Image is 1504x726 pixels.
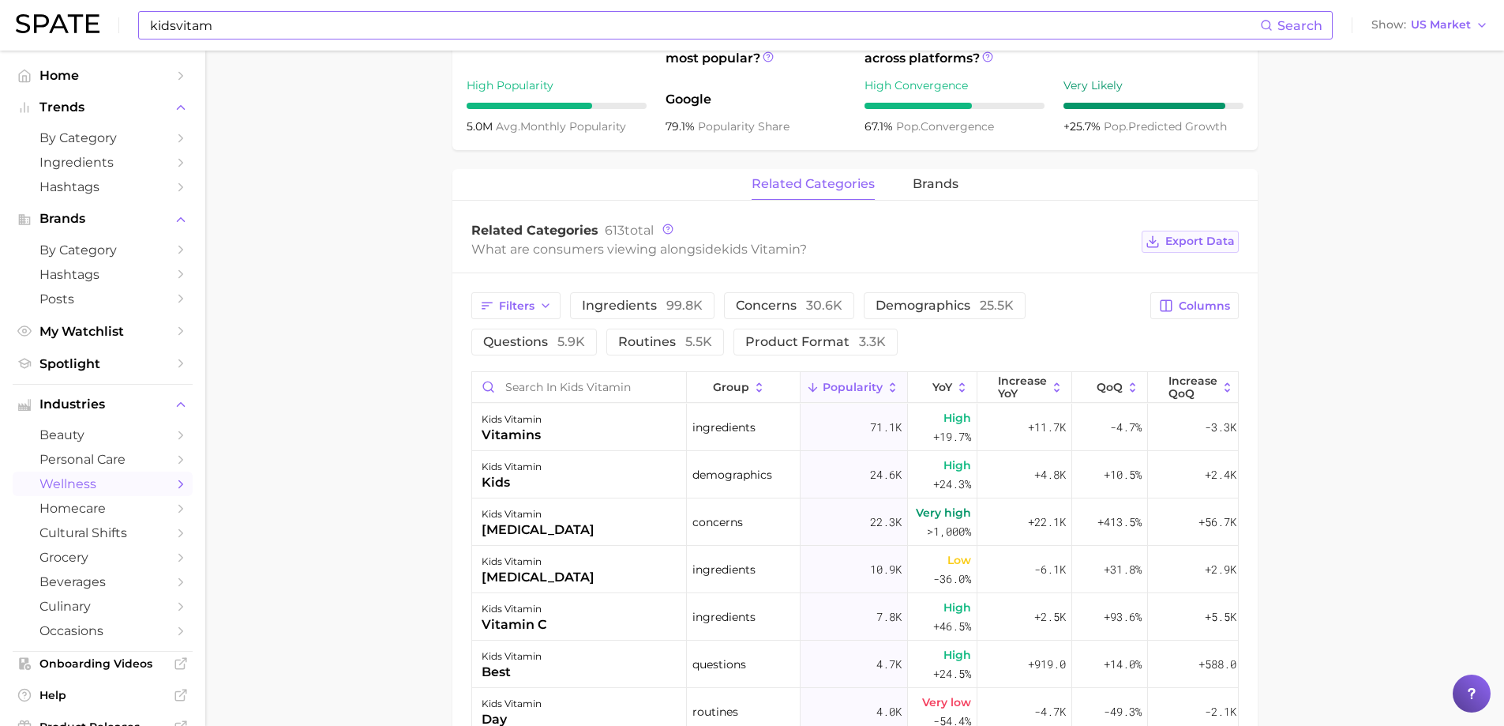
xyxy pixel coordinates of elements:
div: kids vitamin [482,410,542,429]
span: My Watchlist [39,324,166,339]
span: -2.1k [1205,702,1236,721]
span: Increase QoQ [1168,374,1217,400]
span: 25.5k [980,298,1014,313]
span: by Category [39,130,166,145]
a: by Category [13,238,193,262]
span: +56.7k [1198,513,1236,532]
a: personal care [13,447,193,472]
a: Ingredients [13,150,193,175]
button: YoY [908,372,977,403]
div: [MEDICAL_DATA] [482,568,594,587]
span: -4.7k [1034,702,1066,721]
span: Ingredients [39,155,166,170]
span: Export Data [1165,235,1235,248]
span: 30.6k [806,298,842,313]
span: Which platform is most popular? [666,30,846,82]
span: Hashtags [39,179,166,194]
span: convergence [896,119,994,134]
button: kids vitamin[MEDICAL_DATA]concerns22.3kVery high>1,000%+22.1k+413.5%+56.7k+846.1%+150.4k [472,498,1413,546]
span: Onboarding Videos [39,656,166,671]
span: Help [39,688,166,702]
div: kids vitamin [482,647,542,666]
button: kids vitaminbestquestions4.7kHigh+24.5%+919.0+14.0%+588.0+64.7%+2.7k [472,641,1413,688]
a: Home [13,63,193,88]
div: kids [482,473,542,492]
span: monthly popularity [496,119,626,134]
a: Spotlight [13,352,193,376]
span: Columns [1179,299,1230,313]
span: Spotlight [39,356,166,371]
div: High Convergence [865,76,1045,95]
span: 99.8k [666,298,703,313]
span: 22.3k [870,513,902,532]
span: +4.8k [1034,465,1066,484]
a: culinary [13,594,193,619]
span: wellness [39,476,166,491]
span: +588.0 [1198,655,1236,674]
span: +93.6% [1104,608,1142,626]
a: Hashtags [13,262,193,287]
span: +11.7k [1028,418,1066,437]
span: 67.1% [865,119,896,134]
span: beauty [39,427,166,442]
button: Increase YoY [977,372,1072,403]
div: High Popularity [467,76,647,95]
span: ingredients [692,608,756,626]
button: kids vitaminkidsdemographics24.6kHigh+24.3%+4.8k+10.5%+2.4k+17.0%+4.5k [472,451,1413,498]
span: 613 [605,223,624,238]
span: >1,000% [927,524,971,539]
a: wellness [13,472,193,496]
span: demographics [876,299,1014,312]
span: Home [39,68,166,83]
span: Hashtags [39,267,166,282]
span: -49.3% [1104,702,1142,721]
span: routines [692,702,738,721]
span: occasions [39,623,166,638]
div: 6 / 10 [865,103,1045,109]
span: +2.5k [1034,608,1066,626]
span: +5.5k [1205,608,1236,626]
span: Popularity [823,381,883,393]
span: +2.4k [1205,465,1236,484]
button: kids vitaminvitaminsingredients71.1kHigh+19.7%+11.7k-4.7%-3.3k+18.9%+12.8k [472,404,1413,451]
span: kids vitamin [722,242,800,257]
span: product format [745,336,886,348]
span: demographics [692,465,772,484]
span: beverages [39,574,166,589]
span: 79.1% [666,119,698,134]
span: 5.9k [557,334,585,349]
span: High [943,456,971,475]
span: personal care [39,452,166,467]
a: occasions [13,619,193,643]
span: ingredients [692,418,756,437]
div: best [482,663,542,682]
a: Posts [13,287,193,311]
div: 9 / 10 [1063,103,1243,109]
div: vitamins [482,426,542,445]
span: +2.9k [1205,560,1236,579]
span: 10.9k [870,560,902,579]
span: Search [1277,18,1322,33]
span: +10.5% [1104,465,1142,484]
span: +46.5% [933,617,971,636]
div: kids vitamin [482,505,594,524]
span: +14.0% [1104,655,1142,674]
span: Very high [916,503,971,522]
span: 24.6k [870,465,902,484]
span: -4.7% [1110,418,1142,437]
span: High [943,408,971,427]
input: Search here for a brand, industry, or ingredient [148,12,1260,39]
span: +19.7% [933,427,971,446]
span: Posts [39,292,166,307]
span: 5.5k [685,334,712,349]
button: Filters [471,292,561,319]
button: Columns [1150,292,1238,319]
span: Industries [39,397,166,412]
span: total [605,223,654,238]
span: by Category [39,243,166,258]
button: kids vitaminvitamin cingredients7.8kHigh+46.5%+2.5k+93.6%+5.5k+170.1%+13.5k [472,593,1413,641]
div: kids vitamin [482,552,594,571]
span: +31.8% [1104,560,1142,579]
button: Industries [13,393,193,416]
a: My Watchlist [13,319,193,344]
